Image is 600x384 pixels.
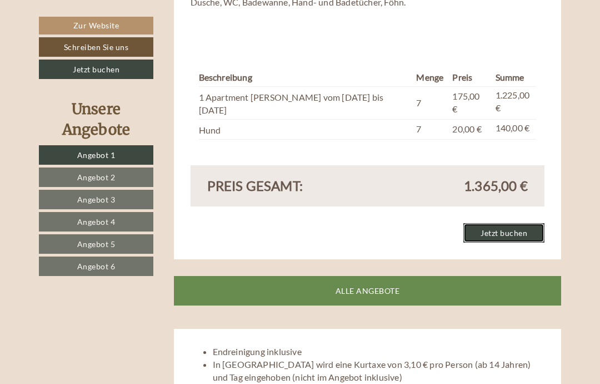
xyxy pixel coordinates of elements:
[412,120,448,140] td: 7
[39,60,153,79] a: Jetzt buchen
[17,33,174,42] div: Apartments Fuchsmaurer
[77,195,116,204] span: Angebot 3
[463,223,544,243] a: Jetzt buchen
[39,17,153,35] a: Zur Website
[199,120,412,140] td: Hund
[464,176,528,195] span: 1.365,00 €
[17,55,174,62] small: 20:55
[213,358,545,384] li: In [GEOGRAPHIC_DATA] wird eine Kurtaxe von 3,10 € pro Person (ab 14 Jahren) und Tag eingehoben (n...
[77,262,116,271] span: Angebot 6
[412,87,448,120] td: 7
[39,99,153,140] div: Unsere Angebote
[9,31,180,65] div: Guten Tag, wie können wir Ihnen helfen?
[149,9,206,28] div: Dienstag
[199,87,412,120] td: 1 Apartment [PERSON_NAME] vom [DATE] bis [DATE]
[452,124,481,134] span: 20,00 €
[77,239,116,249] span: Angebot 5
[491,120,536,140] td: 140,00 €
[77,173,116,182] span: Angebot 2
[452,91,479,114] span: 175,00 €
[199,69,412,86] th: Beschreibung
[213,346,545,358] li: Endreinigung inklusive
[412,69,448,86] th: Menge
[491,87,536,120] td: 1.225,00 €
[491,69,536,86] th: Summe
[77,150,116,160] span: Angebot 1
[174,276,562,306] a: ALLE ANGEBOTE
[199,176,368,195] div: Preis gesamt:
[293,293,354,313] button: Senden
[448,69,491,86] th: Preis
[77,217,116,227] span: Angebot 4
[39,37,153,57] a: Schreiben Sie uns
